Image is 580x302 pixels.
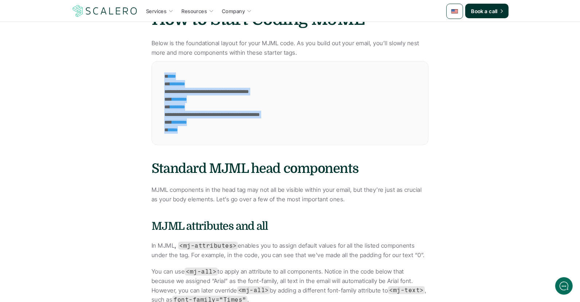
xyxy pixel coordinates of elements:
h3: Standard MJML head components [152,160,428,178]
p: Company [222,7,245,15]
iframe: gist-messenger-bubble-iframe [555,277,573,295]
p: In MJML enables you to assign default values for all the listed components under the tag. For exa... [152,241,428,260]
span: We run on Gist [61,255,92,260]
div: Code Editor for example.md [152,62,340,145]
img: 🇺🇸 [451,8,458,15]
p: Services [146,7,166,15]
a: Scalero company logotype [71,4,138,18]
button: New conversation [6,47,140,62]
code: <mj-all> [185,268,217,276]
p: Resources [181,7,207,15]
h4: MJML attributes and all [152,218,428,234]
code: <mj-text> [388,286,425,294]
a: Book a call [465,4,509,18]
p: Book a call [471,7,498,15]
div: Code Editor for example.md [152,62,428,145]
code: <mj-attributes> [178,242,238,250]
p: Below is the foundational layout for your MJML code. As you build out your email, you’ll slowly n... [152,39,428,57]
img: Scalero company logotype [71,4,138,18]
strong: , [175,242,176,249]
code: <mj-all> [237,286,270,294]
span: New conversation [47,52,87,58]
p: MJML components in the head tag may not all be visible within your email, but they’re just as cru... [152,185,428,204]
